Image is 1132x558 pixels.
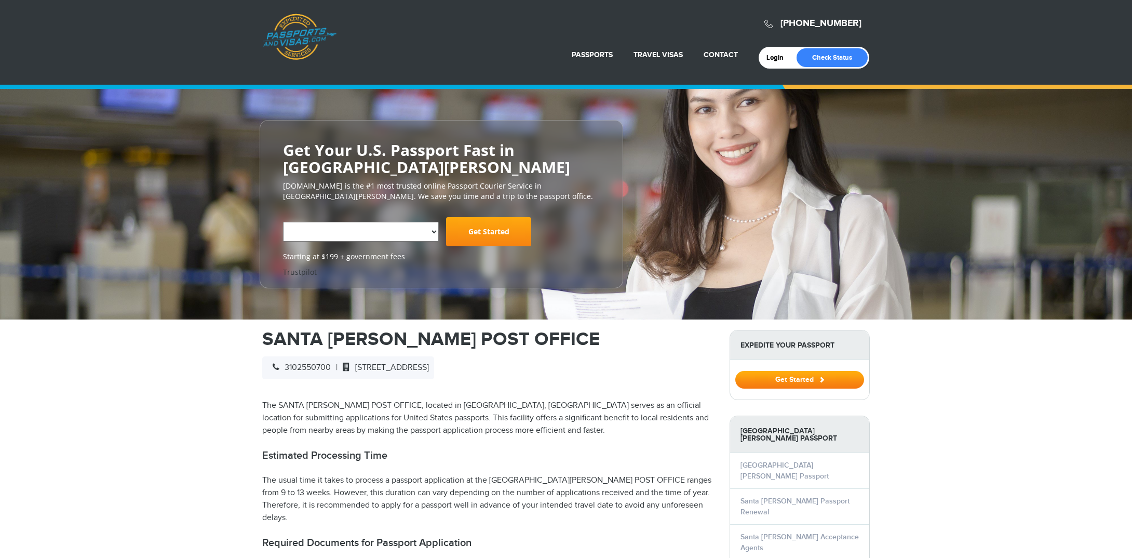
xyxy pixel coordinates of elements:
[267,363,331,373] span: 3102550700
[283,181,600,202] p: [DOMAIN_NAME] is the #1 most trusted online Passport Courier Service in [GEOGRAPHIC_DATA][PERSON_...
[262,474,714,524] p: The usual time it takes to process a passport application at the [GEOGRAPHIC_DATA][PERSON_NAME] P...
[262,356,434,379] div: |
[730,416,869,453] strong: [GEOGRAPHIC_DATA][PERSON_NAME] Passport
[740,497,850,516] a: Santa [PERSON_NAME] Passport Renewal
[797,48,868,67] a: Check Status
[704,50,738,59] a: Contact
[283,267,317,277] a: Trustpilot
[735,375,864,383] a: Get Started
[262,449,714,462] h2: Estimated Processing Time
[262,330,714,349] h1: SANTA [PERSON_NAME] POST OFFICE
[572,50,613,59] a: Passports
[634,50,683,59] a: Travel Visas
[730,330,869,360] strong: Expedite Your Passport
[283,141,600,176] h2: Get Your U.S. Passport Fast in [GEOGRAPHIC_DATA][PERSON_NAME]
[780,18,861,29] a: [PHONE_NUMBER]
[740,461,829,481] a: [GEOGRAPHIC_DATA][PERSON_NAME] Passport
[262,537,714,549] h2: Required Documents for Passport Application
[740,533,859,552] a: Santa [PERSON_NAME] Acceptance Agents
[766,54,791,62] a: Login
[262,400,714,437] p: The SANTA [PERSON_NAME] POST OFFICE, located in [GEOGRAPHIC_DATA], [GEOGRAPHIC_DATA] serves as an...
[263,14,336,60] a: Passports & [DOMAIN_NAME]
[338,363,429,373] span: [STREET_ADDRESS]
[283,251,600,262] span: Starting at $199 + government fees
[735,371,864,389] button: Get Started
[446,217,531,246] a: Get Started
